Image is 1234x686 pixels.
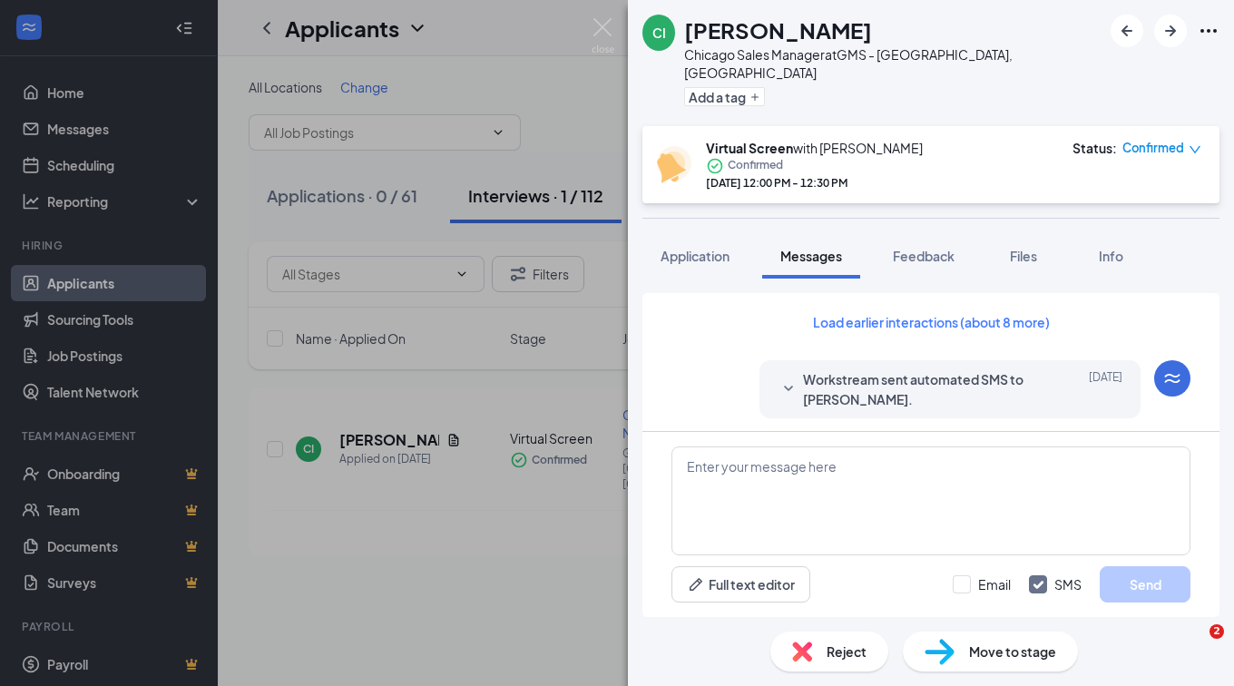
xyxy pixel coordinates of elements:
span: Reject [827,642,867,661]
iframe: Intercom live chat [1172,624,1216,668]
span: Confirmed [728,157,783,175]
span: Info [1099,248,1123,264]
b: Virtual Screen [706,140,793,156]
svg: ArrowRight [1160,20,1181,42]
span: Confirmed [1122,139,1184,157]
svg: WorkstreamLogo [1161,367,1183,389]
span: [DATE] [1089,369,1122,409]
div: [DATE] 12:00 PM - 12:30 PM [706,175,923,191]
svg: ArrowLeftNew [1116,20,1138,42]
div: with [PERSON_NAME] [706,139,923,157]
span: 2 [1210,624,1224,639]
div: Status : [1072,139,1117,157]
span: Files [1010,248,1037,264]
button: ArrowLeftNew [1111,15,1143,47]
span: Application [661,248,730,264]
span: Feedback [893,248,955,264]
svg: SmallChevronDown [778,378,799,400]
svg: CheckmarkCircle [706,157,724,175]
button: PlusAdd a tag [684,87,765,106]
button: Full text editorPen [671,566,810,603]
span: down [1189,143,1201,156]
svg: Ellipses [1198,20,1219,42]
div: Chicago Sales Manager at GMS - [GEOGRAPHIC_DATA], [GEOGRAPHIC_DATA] [684,45,1102,82]
span: Workstream sent automated SMS to [PERSON_NAME]. [803,369,1041,409]
button: Send [1100,566,1190,603]
span: Move to stage [969,642,1056,661]
svg: Pen [687,575,705,593]
svg: Plus [749,92,760,103]
button: Load earlier interactions (about 8 more) [798,308,1065,337]
span: Messages [780,248,842,264]
div: CI [652,24,666,42]
h1: [PERSON_NAME] [684,15,872,45]
button: ArrowRight [1154,15,1187,47]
